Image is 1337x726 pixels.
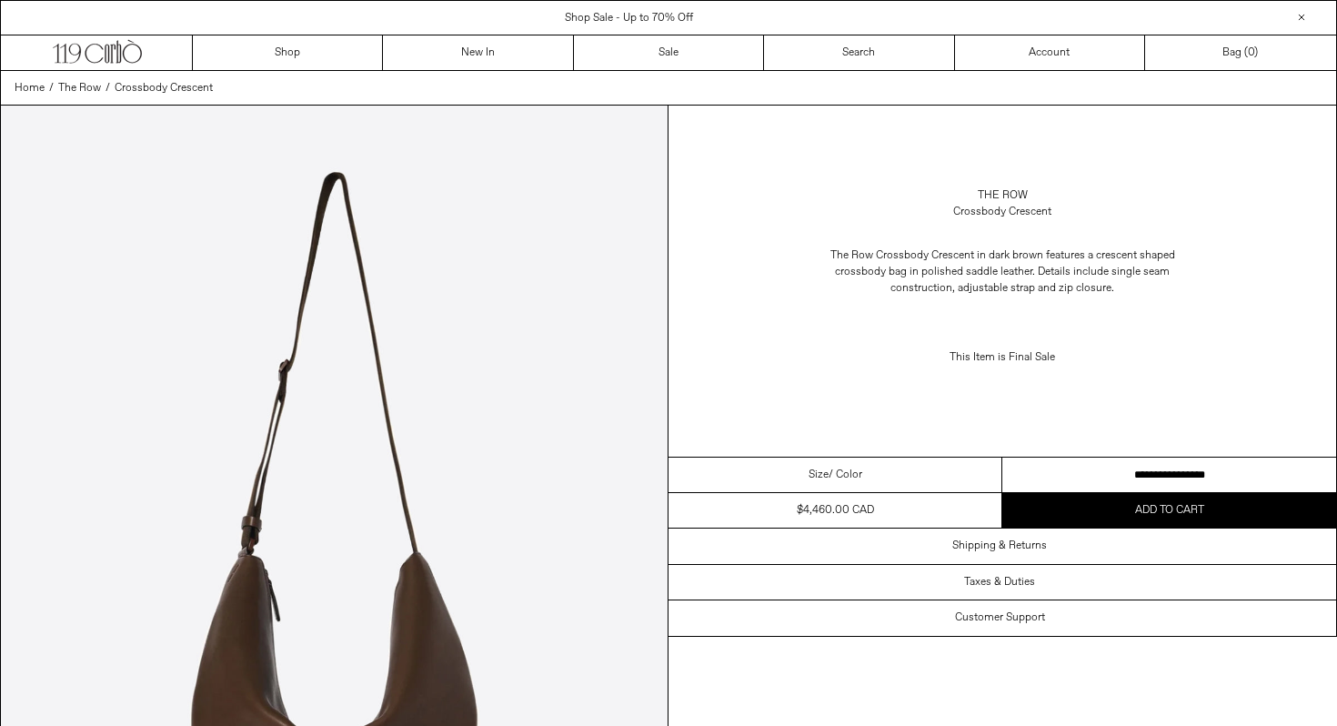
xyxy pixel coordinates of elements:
span: / Color [829,467,862,483]
button: Add to cart [1002,493,1336,528]
h3: Taxes & Duties [964,576,1035,589]
a: Account [955,35,1145,70]
a: Shop [193,35,383,70]
a: The Row [978,187,1028,204]
span: Crossbody Crescent [115,81,213,96]
span: Add to cart [1135,503,1204,518]
p: This Item is Final Sale [820,340,1184,375]
span: / [106,80,110,96]
h3: Customer Support [955,611,1045,624]
a: Search [764,35,954,70]
a: Sale [574,35,764,70]
div: Crossbody Crescent [953,204,1051,220]
span: / [49,80,54,96]
div: $4,460.00 CAD [797,502,874,519]
span: The Row [58,81,101,96]
a: Shop Sale - Up to 70% Off [565,11,693,25]
span: 0 [1248,45,1254,60]
a: The Row [58,80,101,96]
a: Bag () [1145,35,1335,70]
a: New In [383,35,573,70]
h3: Shipping & Returns [952,539,1047,552]
a: Crossbody Crescent [115,80,213,96]
a: Home [15,80,45,96]
span: ) [1248,45,1258,61]
span: Size [809,467,829,483]
span: Home [15,81,45,96]
p: The Row Crossbody Crescent in dark brown features a crescent shaped crossbody bag in polished sad... [820,238,1184,306]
